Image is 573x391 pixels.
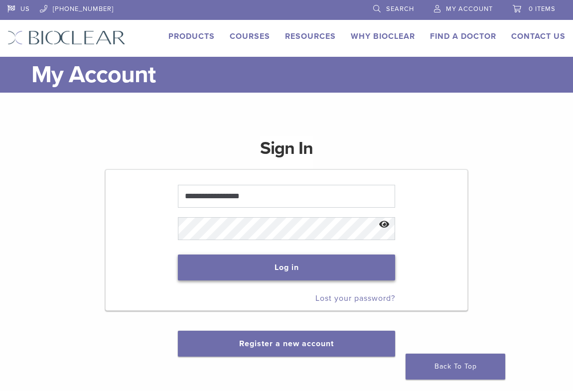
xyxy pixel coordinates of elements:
[386,5,414,13] span: Search
[285,31,336,41] a: Resources
[178,331,396,357] button: Register a new account
[7,30,126,45] img: Bioclear
[178,255,395,280] button: Log in
[374,212,395,238] button: Show password
[529,5,556,13] span: 0 items
[430,31,496,41] a: Find A Doctor
[168,31,215,41] a: Products
[260,136,313,168] h1: Sign In
[31,57,566,93] h1: My Account
[230,31,270,41] a: Courses
[351,31,415,41] a: Why Bioclear
[446,5,493,13] span: My Account
[315,293,395,303] a: Lost your password?
[511,31,566,41] a: Contact Us
[406,354,505,380] a: Back To Top
[239,339,334,349] a: Register a new account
